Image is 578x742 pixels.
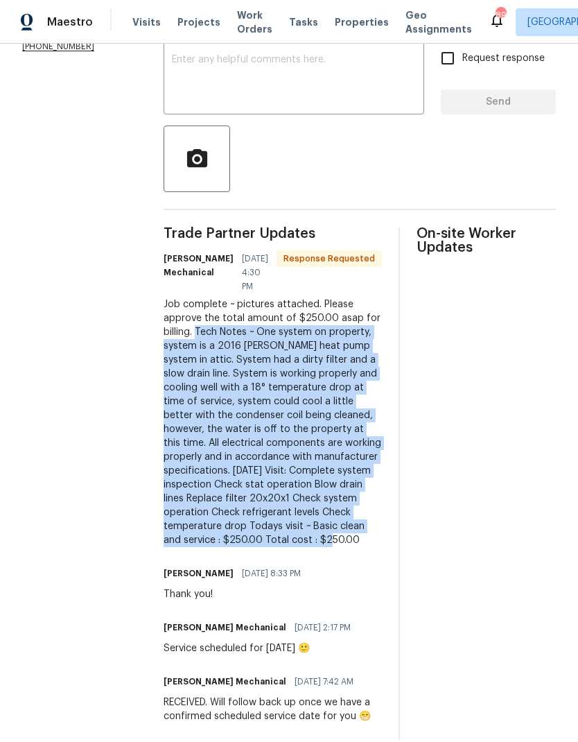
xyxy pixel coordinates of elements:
[417,227,556,254] span: On-site Worker Updates
[278,252,380,266] span: Response Requested
[405,8,472,36] span: Geo Assignments
[289,17,318,27] span: Tasks
[164,621,286,635] h6: [PERSON_NAME] Mechanical
[237,8,272,36] span: Work Orders
[164,641,359,655] div: Service scheduled for [DATE] 🙂
[496,8,505,22] div: 89
[47,15,93,29] span: Maestro
[242,252,268,293] span: [DATE] 4:30 PM
[462,51,545,66] span: Request response
[164,567,234,580] h6: [PERSON_NAME]
[164,227,382,241] span: Trade Partner Updates
[164,696,382,723] div: RECEIVED. Will follow back up once we have a confirmed scheduled service date for you 😁
[164,252,234,279] h6: [PERSON_NAME] Mechanical
[132,15,161,29] span: Visits
[295,675,353,689] span: [DATE] 7:42 AM
[335,15,389,29] span: Properties
[164,675,286,689] h6: [PERSON_NAME] Mechanical
[295,621,351,635] span: [DATE] 2:17 PM
[242,567,301,580] span: [DATE] 8:33 PM
[177,15,220,29] span: Projects
[164,297,382,547] div: Job complete ~ pictures attached. Please approve the total amount of $250.00 asap for billing. Te...
[164,587,309,601] div: Thank you!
